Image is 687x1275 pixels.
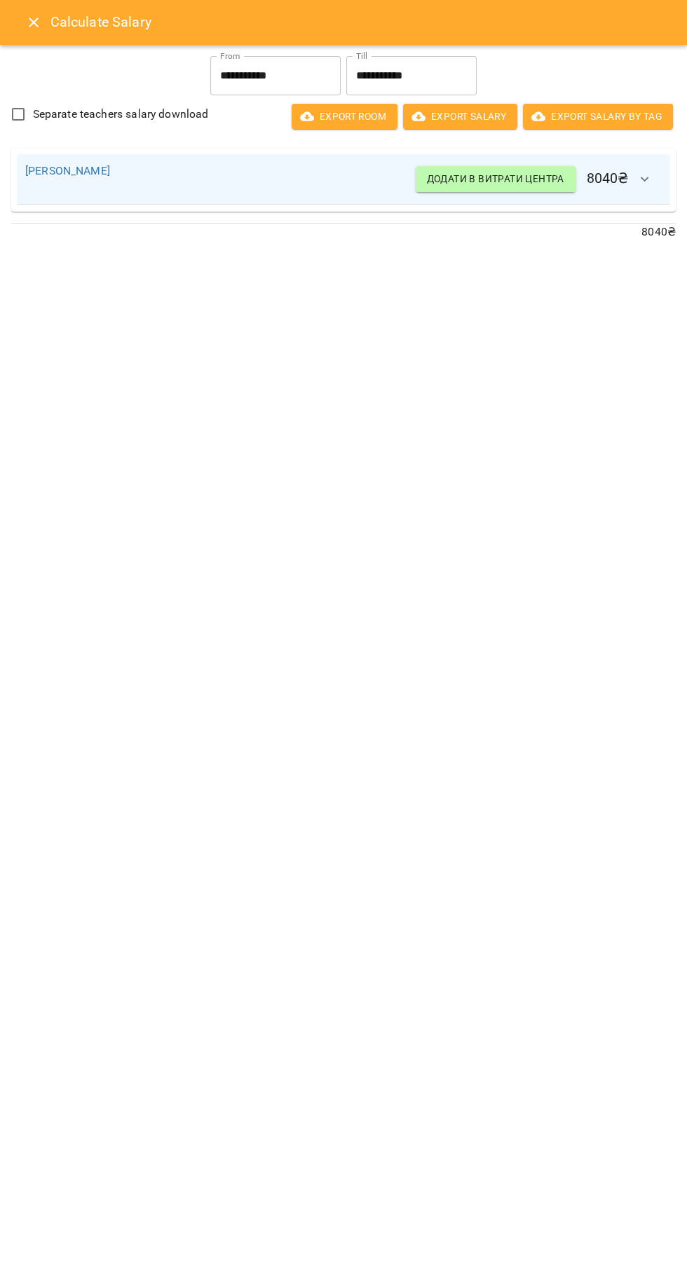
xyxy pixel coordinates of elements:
[17,6,50,39] button: Close
[50,11,670,33] h6: Calculate Salary
[33,106,209,123] span: Separate teachers salary download
[523,104,673,129] button: Export Salary by Tag
[303,108,386,125] span: Export room
[416,163,662,196] h6: 8040 ₴
[25,164,110,177] a: [PERSON_NAME]
[11,224,676,240] p: 8040 ₴
[416,166,576,191] button: Додати в витрати центра
[414,108,506,125] span: Export Salary
[403,104,517,129] button: Export Salary
[292,104,397,129] button: Export room
[427,170,564,187] span: Додати в витрати центра
[534,108,662,125] span: Export Salary by Tag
